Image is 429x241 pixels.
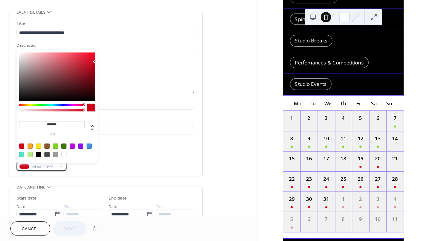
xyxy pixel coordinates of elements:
[44,152,50,157] div: #4A4A4A
[288,114,295,122] div: 1
[64,203,73,210] span: Time
[19,132,85,136] label: hex
[391,155,399,162] div: 21
[19,143,24,149] div: #D0021B
[87,143,92,149] div: #4A90E2
[53,143,58,149] div: #7ED321
[391,175,399,183] div: 28
[288,215,295,223] div: 5
[78,143,83,149] div: #9013FE
[322,114,330,122] div: 3
[290,96,305,111] div: Mo
[17,9,45,16] span: Event details
[357,175,364,183] div: 26
[305,195,313,203] div: 30
[374,175,381,183] div: 27
[28,152,33,157] div: #B8E986
[22,226,39,233] span: Cancel
[17,20,193,27] div: Title
[340,175,347,183] div: 25
[340,195,347,203] div: 1
[322,215,330,223] div: 7
[17,203,25,210] span: Date
[322,175,330,183] div: 24
[340,215,347,223] div: 8
[374,114,381,122] div: 6
[305,114,313,122] div: 2
[290,13,325,25] div: Spirt Week
[44,143,50,149] div: #8B572A
[340,155,347,162] div: 18
[391,135,399,142] div: 14
[70,143,75,149] div: #BD10E0
[17,195,37,202] div: Start date
[36,143,41,149] div: #F8E71C
[357,135,364,142] div: 12
[391,195,399,203] div: 4
[305,96,320,111] div: Tu
[305,215,313,223] div: 6
[374,195,381,203] div: 3
[374,155,381,162] div: 20
[320,96,336,111] div: We
[322,135,330,142] div: 10
[288,135,295,142] div: 8
[10,221,50,236] button: Cancel
[109,195,127,202] div: End date
[340,135,347,142] div: 11
[374,135,381,142] div: 13
[357,155,364,162] div: 19
[36,152,41,157] div: #000000
[382,96,397,111] div: Su
[288,175,295,183] div: 22
[53,152,58,157] div: #9B9B9B
[351,96,366,111] div: Fr
[322,155,330,162] div: 17
[61,152,66,157] div: #FFFFFF
[290,35,332,47] div: Studio Breaks
[391,114,399,122] div: 7
[61,143,66,149] div: #417505
[290,57,369,68] div: Perfomances & Competitions
[32,164,56,170] span: #D0021BFF
[17,117,193,124] div: Location
[305,135,313,142] div: 9
[19,152,24,157] div: #50E3C2
[305,155,313,162] div: 16
[288,195,295,203] div: 29
[17,42,193,49] div: Description
[357,195,364,203] div: 2
[109,203,117,210] span: Date
[374,215,381,223] div: 10
[156,203,165,210] span: Time
[366,96,382,111] div: Sa
[391,215,399,223] div: 11
[17,184,45,191] span: Date and time
[305,175,313,183] div: 23
[290,78,332,90] div: Studio Events
[357,215,364,223] div: 9
[288,155,295,162] div: 15
[357,114,364,122] div: 5
[28,143,33,149] div: #F5A623
[336,96,351,111] div: Th
[340,114,347,122] div: 4
[322,195,330,203] div: 31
